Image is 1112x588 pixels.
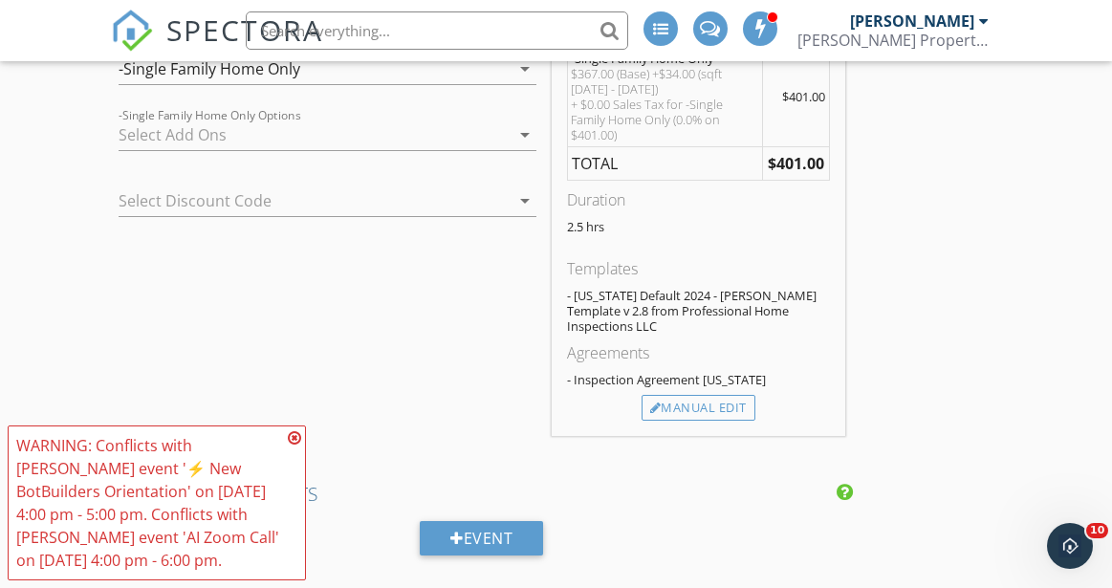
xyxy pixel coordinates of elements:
[119,482,844,507] h4: INSPECTION EVENTS
[246,11,628,50] input: Search everything...
[111,26,323,66] a: SPECTORA
[513,123,536,146] i: arrow_drop_down
[567,188,830,211] div: Duration
[111,10,153,52] img: The Best Home Inspection Software - Spectora
[1047,523,1093,569] iframe: Intercom live chat
[119,60,300,77] div: -Single Family Home Only
[513,57,536,80] i: arrow_drop_down
[567,219,830,234] p: 2.5 hrs
[1086,523,1108,538] span: 10
[16,434,282,572] div: WARNING: Conflicts with [PERSON_NAME] event '⚡️ New BotBuilders Orientation' on [DATE] 4:00 pm - ...
[166,10,323,50] span: SPECTORA
[567,372,830,387] div: - Inspection Agreement [US_STATE]
[567,341,830,364] div: Agreements
[782,88,825,105] span: $401.00
[513,189,536,212] i: arrow_drop_down
[768,153,824,174] strong: $401.00
[850,11,974,31] div: [PERSON_NAME]
[571,66,758,142] div: $367.00 (Base) +$34.00 (sqft [DATE] - [DATE]) + $0.00 Sales Tax for -Single Family Home Only (0.0...
[567,257,830,280] div: Templates
[642,395,755,422] div: Manual Edit
[567,288,830,334] div: - [US_STATE] Default 2024 - [PERSON_NAME] Template v 2.8 from Professional Home Inspections LLC
[567,146,762,180] td: TOTAL
[797,31,989,50] div: Kelley Property Inspections, LLC
[420,521,543,555] div: Event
